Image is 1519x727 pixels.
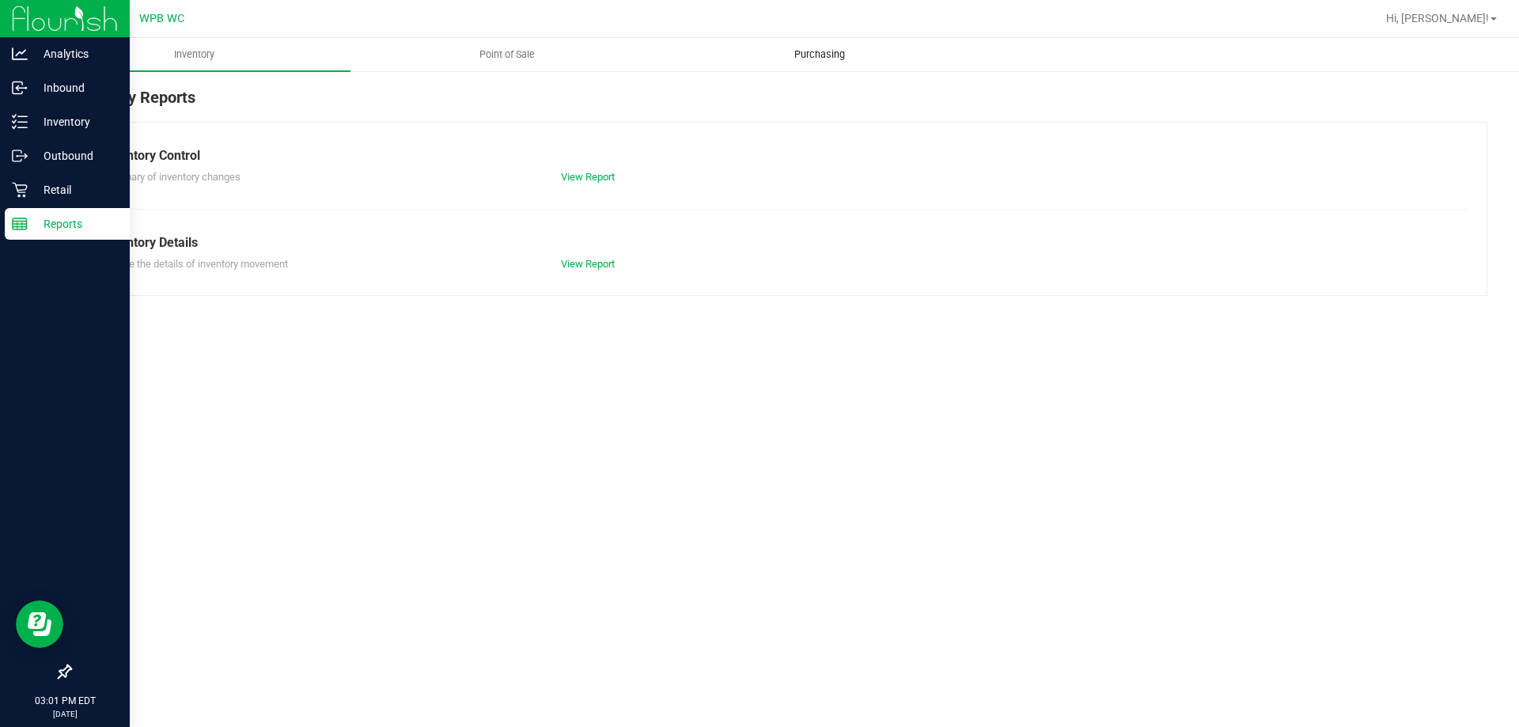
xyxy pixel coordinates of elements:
[102,146,1455,165] div: Inventory Control
[12,46,28,62] inline-svg: Analytics
[350,38,663,71] a: Point of Sale
[12,182,28,198] inline-svg: Retail
[102,233,1455,252] div: Inventory Details
[139,12,184,25] span: WPB WC
[12,148,28,164] inline-svg: Outbound
[773,47,866,62] span: Purchasing
[28,44,123,63] p: Analytics
[7,694,123,708] p: 03:01 PM EDT
[1386,12,1489,25] span: Hi, [PERSON_NAME]!
[663,38,975,71] a: Purchasing
[16,600,63,648] iframe: Resource center
[7,708,123,720] p: [DATE]
[12,80,28,96] inline-svg: Inbound
[153,47,236,62] span: Inventory
[28,78,123,97] p: Inbound
[28,214,123,233] p: Reports
[12,114,28,130] inline-svg: Inventory
[38,38,350,71] a: Inventory
[561,258,615,270] a: View Report
[70,85,1487,122] div: Inventory Reports
[102,258,288,270] span: Explore the details of inventory movement
[102,171,241,183] span: Summary of inventory changes
[28,180,123,199] p: Retail
[28,146,123,165] p: Outbound
[28,112,123,131] p: Inventory
[458,47,556,62] span: Point of Sale
[561,171,615,183] a: View Report
[12,216,28,232] inline-svg: Reports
